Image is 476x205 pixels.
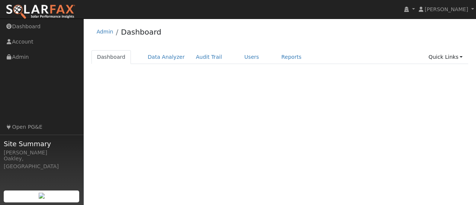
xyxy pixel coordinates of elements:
a: Dashboard [121,28,161,36]
div: Oakley, [GEOGRAPHIC_DATA] [4,155,80,170]
img: SolarFax [6,4,75,20]
div: [PERSON_NAME] [4,149,80,157]
a: Audit Trail [190,50,228,64]
a: Reports [276,50,307,64]
a: Quick Links [423,50,468,64]
span: Site Summary [4,139,80,149]
a: Dashboard [91,50,131,64]
span: [PERSON_NAME] [425,6,468,12]
a: Users [239,50,265,64]
img: retrieve [39,193,45,199]
a: Admin [97,29,113,35]
a: Data Analyzer [142,50,190,64]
